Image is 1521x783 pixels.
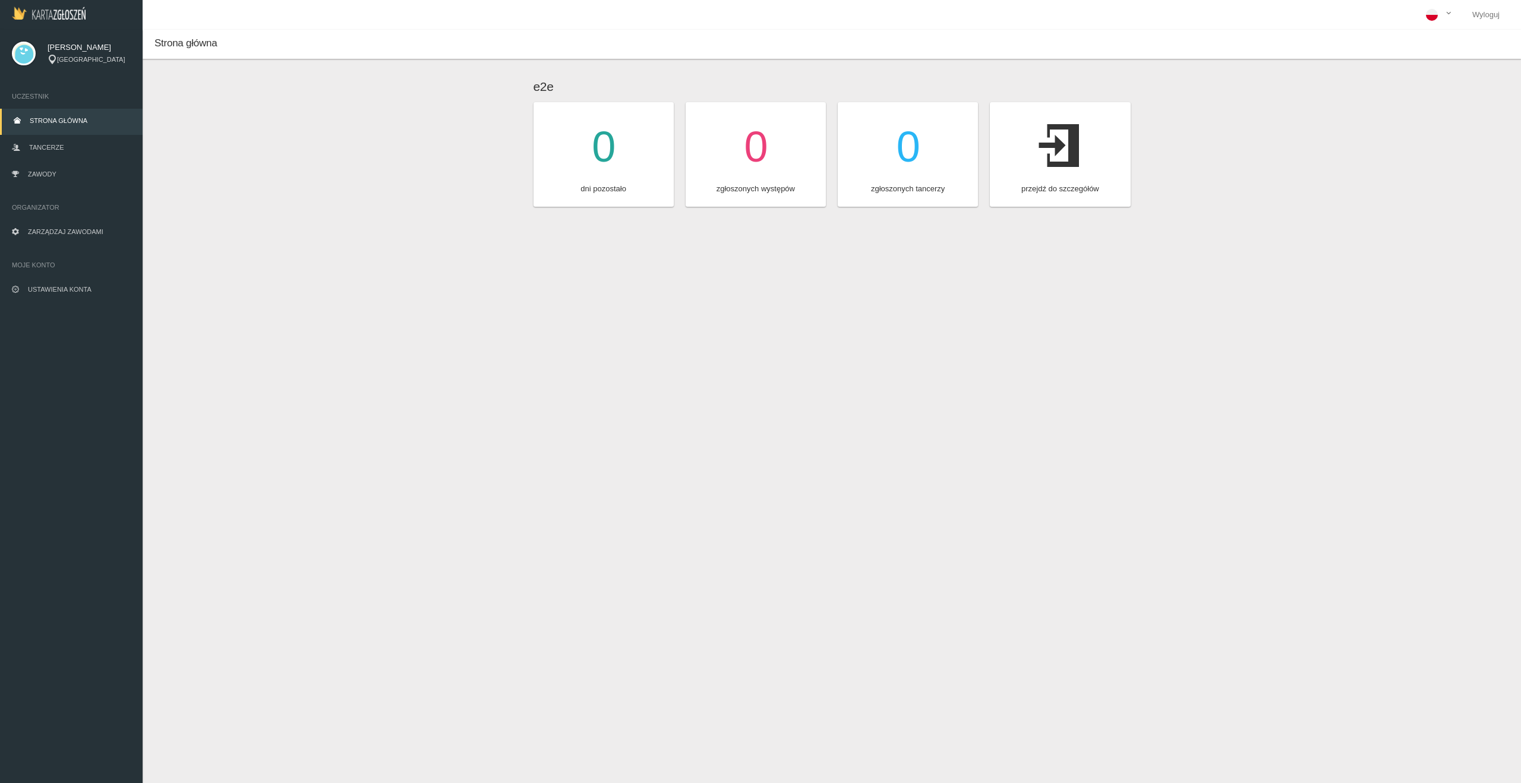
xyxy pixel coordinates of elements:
[580,183,626,195] span: dni pozostało
[48,42,131,53] span: [PERSON_NAME]
[12,259,131,271] span: Moje konto
[154,37,217,49] span: Strona główna
[28,171,56,178] span: Zawody
[12,7,86,20] img: Logo
[28,228,103,235] span: Zarządzaj zawodami
[1021,183,1099,195] span: przejdź do szczegółów
[744,114,767,180] h2: 0
[897,114,920,180] h2: 0
[29,144,64,151] span: Tancerze
[871,183,945,195] span: zgłoszonych tancerzy
[28,286,91,293] span: Ustawienia konta
[12,201,131,213] span: Organizator
[48,55,131,65] div: [GEOGRAPHIC_DATA]
[528,77,1137,96] h3: e2e
[717,183,795,195] span: zgłoszonych występów
[12,42,36,65] img: svg
[30,117,87,124] span: Strona główna
[12,90,131,102] span: Uczestnik
[592,114,615,180] h2: 0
